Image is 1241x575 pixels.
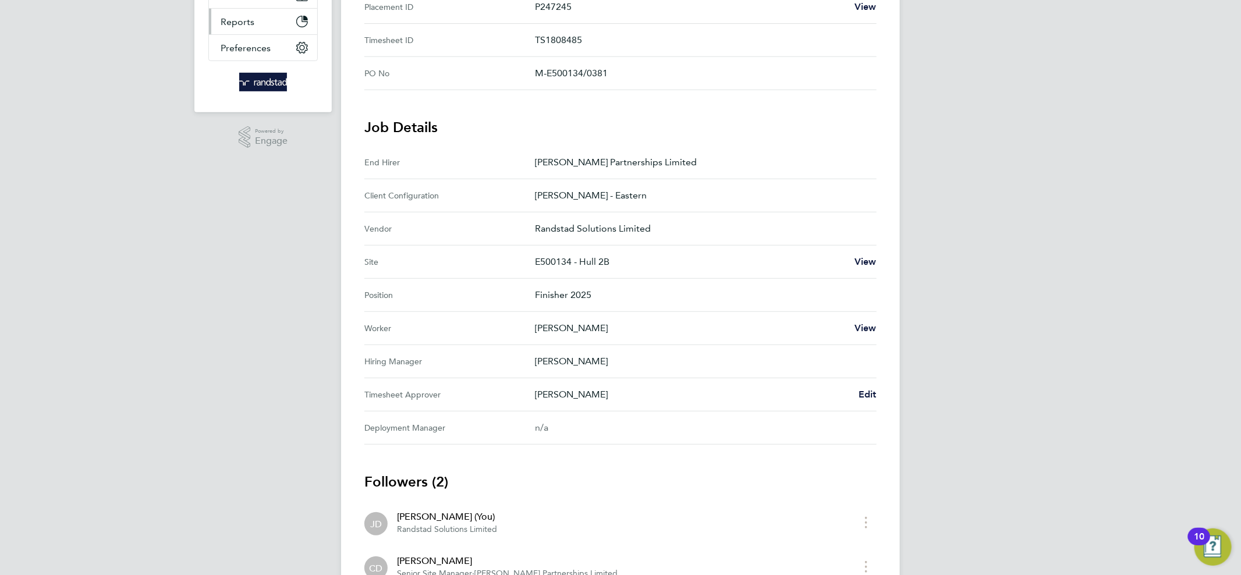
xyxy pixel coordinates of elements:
div: Jacob Donaldson (You) [364,512,388,535]
p: [PERSON_NAME] Partnerships Limited [535,155,867,169]
p: TS1808485 [535,33,867,47]
p: [PERSON_NAME] [535,321,845,335]
a: View [854,321,877,335]
div: Position [364,288,535,302]
span: Engage [255,136,288,146]
div: Timesheet Approver [364,388,535,402]
p: Finisher 2025 [535,288,867,302]
a: Edit [859,388,877,402]
div: Hiring Manager [364,354,535,368]
span: Powered by [255,126,288,136]
a: Powered byEngage [239,126,288,148]
a: Go to home page [208,73,318,91]
div: [PERSON_NAME] [397,554,618,568]
div: Timesheet ID [364,33,535,47]
span: CD [370,562,383,574]
p: [PERSON_NAME] - Eastern [535,189,867,203]
div: End Hirer [364,155,535,169]
span: Reports [221,16,254,27]
span: Preferences [221,42,271,54]
img: randstad-logo-retina.png [239,73,288,91]
div: Vendor [364,222,535,236]
span: JD [370,517,382,530]
h3: Followers (2) [364,473,877,491]
p: [PERSON_NAME] [535,354,867,368]
p: [PERSON_NAME] [535,388,849,402]
div: Deployment Manager [364,421,535,435]
h3: Job Details [364,118,877,137]
div: Client Configuration [364,189,535,203]
div: n/a [535,421,858,435]
div: Worker [364,321,535,335]
button: Preferences [209,35,317,61]
p: M-E500134/0381 [535,66,867,80]
span: View [854,256,877,267]
button: Open Resource Center, 10 new notifications [1194,528,1232,566]
div: Site [364,255,535,269]
span: View [854,322,877,333]
div: [PERSON_NAME] (You) [397,510,497,524]
a: View [854,255,877,269]
p: Randstad Solutions Limited [535,222,867,236]
p: E500134 - Hull 2B [535,255,845,269]
button: Reports [209,9,317,34]
div: 10 [1194,537,1204,552]
span: View [854,1,877,12]
div: PO No [364,66,535,80]
span: Edit [859,389,877,400]
button: timesheet menu [856,513,877,531]
span: Randstad Solutions Limited [397,524,497,534]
